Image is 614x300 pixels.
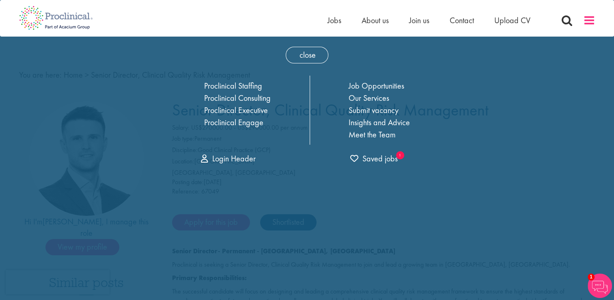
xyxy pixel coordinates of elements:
[450,15,474,26] a: Contact
[204,80,262,91] a: Proclinical Staffing
[349,93,389,103] a: Our Services
[349,80,404,91] a: Job Opportunities
[204,105,268,115] a: Proclinical Executive
[286,47,328,63] span: close
[362,15,389,26] a: About us
[349,129,396,140] a: Meet the Team
[409,15,429,26] a: Join us
[494,15,530,26] a: Upload CV
[588,274,612,298] img: Chatbot
[327,15,341,26] a: Jobs
[350,153,398,164] span: Saved jobs
[349,117,410,128] a: Insights and Advice
[204,93,271,103] a: Proclinical Consulting
[349,105,399,115] a: Submit vacancy
[396,151,404,159] sub: 1
[350,153,398,165] a: trigger for shortlist
[204,117,263,128] a: Proclinical Engage
[588,274,595,280] span: 1
[201,153,256,164] a: Login Header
